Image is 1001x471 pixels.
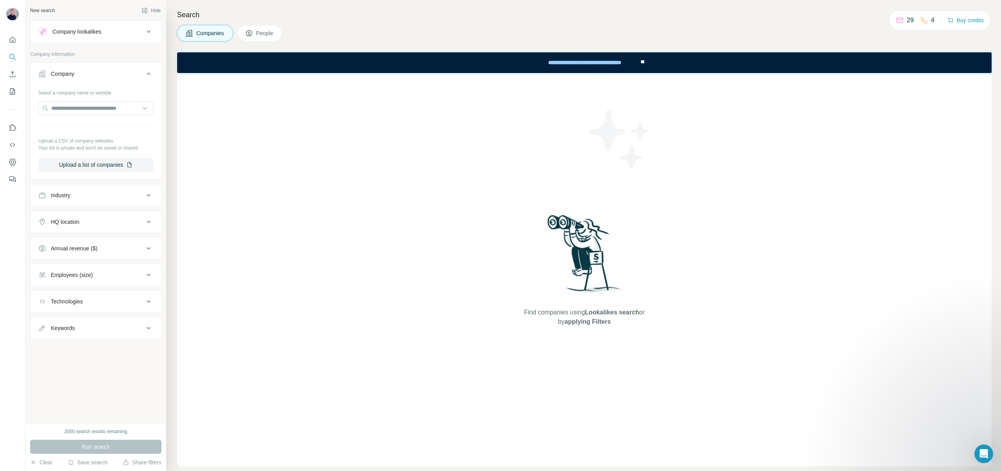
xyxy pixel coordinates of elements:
[585,309,639,316] span: Lookalikes search
[30,212,161,231] button: HQ location
[6,121,19,135] button: Use Surfe on LinkedIn
[6,84,19,98] button: My lists
[30,239,161,258] button: Annual revenue ($)
[51,218,79,226] div: HQ location
[177,9,992,20] h4: Search
[51,324,75,332] div: Keywords
[51,70,74,78] div: Company
[947,15,984,26] button: Buy credits
[30,64,161,86] button: Company
[38,86,153,96] div: Select a company name or website
[6,50,19,64] button: Search
[974,444,993,463] iframe: Intercom live chat
[52,28,101,36] div: Company lookalikes
[38,137,153,145] p: Upload a CSV of company websites.
[30,319,161,337] button: Keywords
[30,22,161,41] button: Company lookalikes
[6,33,19,47] button: Quick start
[30,292,161,311] button: Technologies
[196,29,225,37] span: Companies
[65,428,127,435] div: 2000 search results remaining
[6,67,19,81] button: Enrich CSV
[565,318,611,325] span: applying Filters
[522,308,647,326] span: Find companies using or by
[6,8,19,20] img: Avatar
[68,459,108,466] button: Save search
[907,16,914,25] p: 29
[51,191,70,199] div: Industry
[6,155,19,169] button: Dashboard
[256,29,274,37] span: People
[30,51,161,58] p: Company information
[30,186,161,205] button: Industry
[51,271,93,279] div: Employees (size)
[6,172,19,186] button: Feedback
[931,16,935,25] p: 4
[30,266,161,284] button: Employees (size)
[51,244,97,252] div: Annual revenue ($)
[6,138,19,152] button: Use Surfe API
[123,459,161,466] button: Share filters
[585,104,655,175] img: Surfe Illustration - Stars
[136,5,166,16] button: Hide
[38,158,153,172] button: Upload a list of companies
[544,213,625,300] img: Surfe Illustration - Woman searching with binoculars
[177,52,992,73] iframe: Banner
[30,7,55,14] div: New search
[38,145,153,152] p: Your list is private and won't be saved or shared.
[51,298,83,305] div: Technologies
[30,459,52,466] button: Clear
